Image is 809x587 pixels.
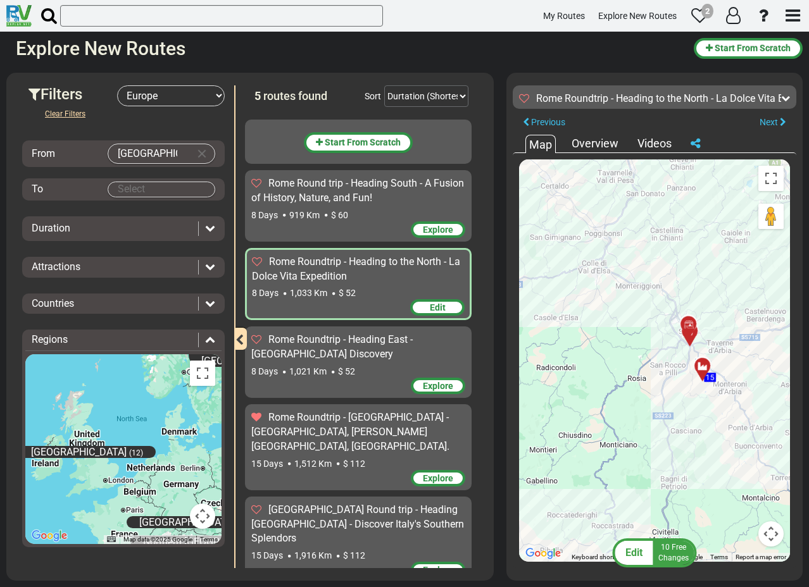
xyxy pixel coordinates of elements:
[245,404,472,490] div: Rome Roundtrip - [GEOGRAPHIC_DATA] - [GEOGRAPHIC_DATA], [PERSON_NAME][GEOGRAPHIC_DATA], [GEOGRAPH...
[325,137,401,147] span: Start From Scratch
[16,38,684,59] h2: Explore New Routes
[28,528,70,544] img: Google
[32,297,74,309] span: Countries
[289,366,327,376] span: 1,021 Km
[593,4,682,28] a: Explore New Routes
[245,248,472,321] div: Rome Roundtrip - Heading to the North - La Dolce Vita Expedition 8 Days 1,033 Km $ 52 Edit
[294,459,332,469] span: 1,512 Km
[251,504,464,545] span: [GEOGRAPHIC_DATA] Round trip - Heading [GEOGRAPHIC_DATA] - Discover Italy's Southern Splendors
[423,565,453,575] span: Explore
[411,221,465,238] div: Explore
[289,210,320,220] span: 919 Km
[430,302,446,312] span: Edit
[537,4,591,28] a: My Routes
[252,256,460,282] span: Rome Roundtrip - Heading to the North - La Dolce Vita Expedition
[192,144,211,163] button: Clear Input
[6,5,32,27] img: RvPlanetLogo.png
[251,210,278,220] span: 8 Days
[572,553,626,562] button: Keyboard shortcuts
[107,535,116,544] button: Keyboard shortcuts
[251,177,464,204] span: Rome Round trip - Heading South - A Fusion of History, Nature, and Fun!
[634,135,675,152] div: Videos
[251,550,283,560] span: 15 Days
[28,528,70,544] a: Open this area in Google Maps (opens a new window)
[32,261,80,273] span: Attractions
[304,132,413,153] button: Start From Scratch
[706,373,715,381] span: 15
[129,449,143,458] span: (12)
[25,260,222,275] div: Attractions
[609,538,701,568] button: Edit 10 FreeChanges
[25,333,222,347] div: Regions
[423,473,453,483] span: Explore
[190,361,215,386] button: Toggle fullscreen view
[201,343,309,367] span: [GEOGRAPHIC_DATA] / [GEOGRAPHIC_DATA]
[522,545,564,562] img: Google
[701,4,713,19] div: 2
[410,299,465,316] div: Edit
[251,366,278,376] span: 8 Days
[758,521,784,547] button: Map camera controls
[254,89,261,102] span: 5
[290,288,327,298] span: 1,033 Km
[108,144,189,163] input: Select
[758,204,784,229] button: Drag Pegman onto the map to open Street View
[294,550,332,560] span: 1,916 Km
[245,170,472,242] div: Rome Round trip - Heading South - A Fusion of History, Nature, and Fun! 8 Days 919 Km $ 60 Explore
[760,117,778,127] span: Next
[531,117,565,127] span: Previous
[31,447,127,459] span: [GEOGRAPHIC_DATA]
[658,543,689,562] span: Free Changes
[200,536,218,543] a: Terms (opens in new tab)
[252,288,279,298] span: 8 Days
[411,562,465,578] div: Explore
[343,459,365,469] span: $ 112
[710,553,728,560] a: Terms (opens in new tab)
[411,378,465,394] div: Explore
[525,135,556,153] div: Map
[625,547,643,559] span: Edit
[123,536,192,543] span: Map data ©2025 Google
[423,381,453,391] span: Explore
[423,225,453,235] span: Explore
[32,333,68,345] span: Regions
[25,297,222,311] div: Countries
[543,11,585,21] span: My Routes
[32,222,70,234] span: Duration
[513,114,575,131] button: Previous
[598,11,677,21] span: Explore New Routes
[32,147,55,159] span: From
[28,86,117,102] h3: Filters
[245,497,472,583] div: [GEOGRAPHIC_DATA] Round trip - Heading [GEOGRAPHIC_DATA] - Discover Italy's Southern Splendors 15...
[694,38,803,59] button: Start From Scratch
[758,166,784,191] button: Toggle fullscreen view
[522,545,564,562] a: Open this area in Google Maps (opens a new window)
[35,106,96,121] button: Clear Filters
[568,135,622,152] div: Overview
[736,553,786,560] a: Report a map error
[251,459,283,469] span: 15 Days
[263,89,327,102] span: routes found
[343,550,365,560] span: $ 112
[108,182,215,197] input: Select
[251,333,413,360] span: Rome Roundtrip - Heading East - [GEOGRAPHIC_DATA] Discovery
[251,411,449,452] span: Rome Roundtrip - [GEOGRAPHIC_DATA] - [GEOGRAPHIC_DATA], [PERSON_NAME][GEOGRAPHIC_DATA], [GEOGRAPH...
[338,366,355,376] span: $ 52
[715,43,791,53] span: Start From Scratch
[190,504,215,529] button: Map camera controls
[331,210,348,220] span: $ 60
[749,114,796,131] button: Next
[411,470,465,486] div: Explore
[661,543,670,552] span: 10
[32,183,43,195] span: To
[25,221,222,236] div: Duration
[686,1,714,31] a: 2
[365,90,381,102] div: Sort
[245,326,472,398] div: Rome Roundtrip - Heading East - [GEOGRAPHIC_DATA] Discovery 8 Days 1,021 Km $ 52 Explore
[139,516,235,528] span: [GEOGRAPHIC_DATA]
[339,288,356,298] span: $ 52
